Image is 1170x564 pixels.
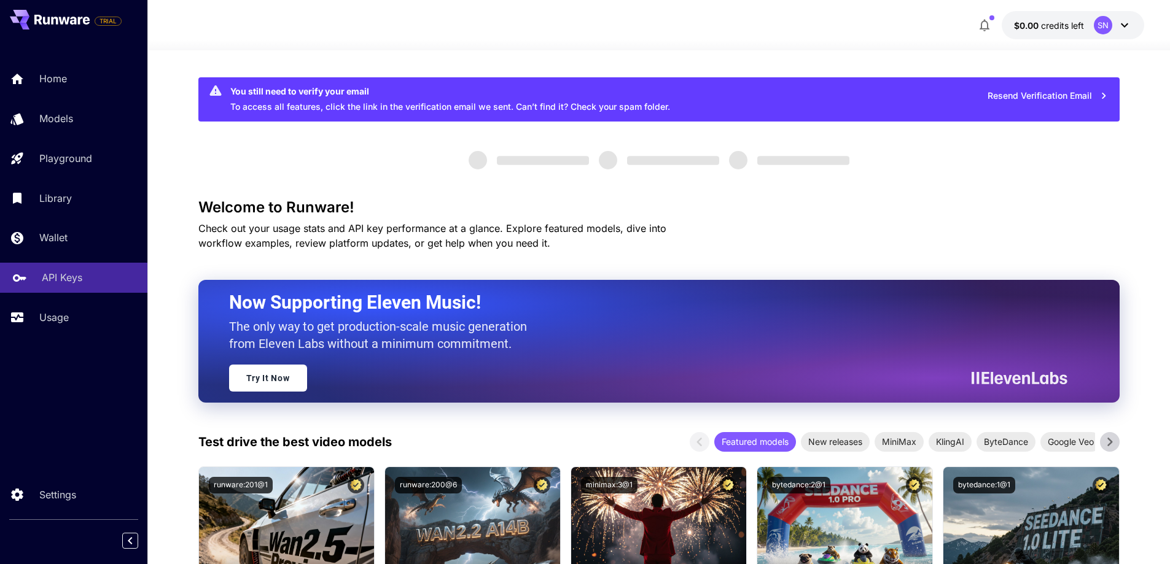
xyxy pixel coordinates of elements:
[229,291,1058,314] h2: Now Supporting Eleven Music!
[801,432,870,452] div: New releases
[95,17,121,26] span: TRIAL
[131,530,147,552] div: Collapse sidebar
[1040,432,1101,452] div: Google Veo
[230,85,670,98] div: You still need to verify your email
[977,432,1035,452] div: ByteDance
[720,477,736,493] button: Certified Model – Vetted for best performance and includes a commercial license.
[534,477,550,493] button: Certified Model – Vetted for best performance and includes a commercial license.
[229,365,307,392] a: Try It Now
[929,435,972,448] span: KlingAI
[906,477,922,493] button: Certified Model – Vetted for best performance and includes a commercial license.
[929,432,972,452] div: KlingAI
[229,318,536,352] p: The only way to get production-scale music generation from Eleven Labs without a minimum commitment.
[198,199,1120,216] h3: Welcome to Runware!
[1041,20,1084,31] span: credits left
[875,432,924,452] div: MiniMax
[1014,20,1041,31] span: $0.00
[714,432,796,452] div: Featured models
[198,433,392,451] p: Test drive the best video models
[39,191,72,206] p: Library
[39,151,92,166] p: Playground
[875,435,924,448] span: MiniMax
[1014,19,1084,32] div: $0.00
[1002,11,1144,39] button: $0.00SN
[230,81,670,118] div: To access all features, click the link in the verification email we sent. Can’t find it? Check yo...
[581,477,638,493] button: minimax:3@1
[198,222,666,249] span: Check out your usage stats and API key performance at a glance. Explore featured models, dive int...
[39,310,69,325] p: Usage
[767,477,830,493] button: bytedance:2@1
[1094,16,1112,34] div: SN
[209,477,273,493] button: runware:201@1
[981,83,1115,109] button: Resend Verification Email
[953,477,1015,493] button: bytedance:1@1
[39,230,68,245] p: Wallet
[977,435,1035,448] span: ByteDance
[801,435,870,448] span: New releases
[39,487,76,502] p: Settings
[122,533,138,549] button: Collapse sidebar
[1040,435,1101,448] span: Google Veo
[395,477,462,493] button: runware:200@6
[714,435,796,448] span: Featured models
[1093,477,1109,493] button: Certified Model – Vetted for best performance and includes a commercial license.
[42,270,82,285] p: API Keys
[39,71,67,86] p: Home
[95,14,122,28] span: Add your payment card to enable full platform functionality.
[39,111,73,126] p: Models
[348,477,364,493] button: Certified Model – Vetted for best performance and includes a commercial license.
